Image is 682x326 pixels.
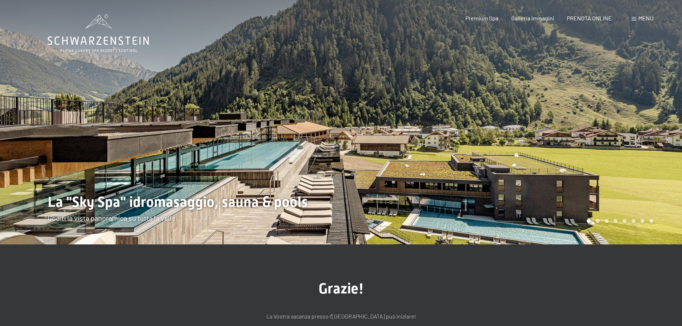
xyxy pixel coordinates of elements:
div: Carousel Page 6 [632,219,635,223]
div: Carousel Page 1 (Current Slide) [587,219,591,223]
span: Menu [638,15,653,21]
a: Galleria immagini [511,15,554,21]
span: Grazie! [319,280,364,297]
a: PRENOTA ONLINE [567,15,612,21]
p: La Vostra vacanza presso l'[GEOGRAPHIC_DATA] può iniziare! [162,312,520,321]
div: Carousel Page 5 [623,219,627,223]
div: Carousel Page 2 [596,219,600,223]
div: Carousel Page 3 [605,219,609,223]
div: Carousel Page 4 [614,219,618,223]
a: Premium Spa [465,15,498,21]
div: Carousel Page 7 [640,219,644,223]
div: Carousel Pagination [584,219,653,223]
div: Carousel Page 8 [649,219,653,223]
